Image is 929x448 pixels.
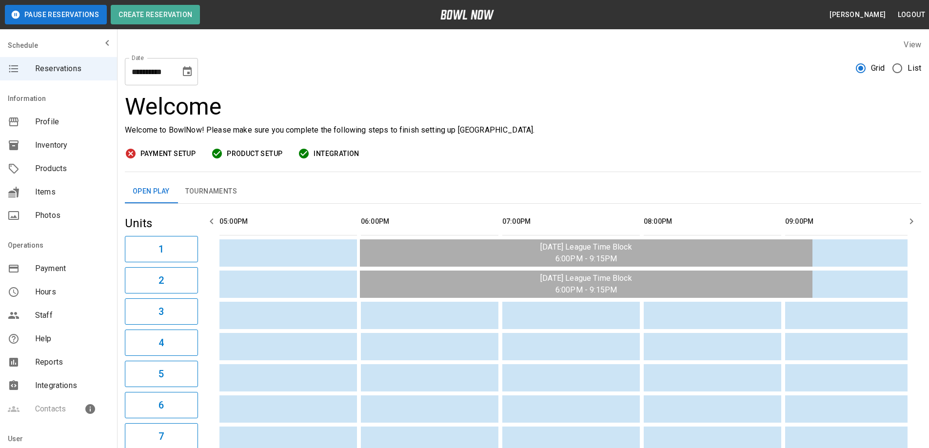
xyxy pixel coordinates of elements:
[644,208,781,235] th: 08:00PM
[894,6,929,24] button: Logout
[35,163,109,175] span: Products
[125,361,198,387] button: 5
[502,208,640,235] th: 07:00PM
[125,298,198,325] button: 3
[140,148,196,160] span: Payment Setup
[35,186,109,198] span: Items
[871,62,885,74] span: Grid
[35,286,109,298] span: Hours
[125,236,198,262] button: 1
[227,148,282,160] span: Product Setup
[125,392,198,418] button: 6
[35,356,109,368] span: Reports
[35,380,109,391] span: Integrations
[440,10,494,19] img: logo
[35,63,109,75] span: Reservations
[125,124,921,136] p: Welcome to BowlNow! Please make sure you complete the following steps to finish setting up [GEOGR...
[158,273,164,288] h6: 2
[826,6,889,24] button: [PERSON_NAME]
[35,139,109,151] span: Inventory
[158,241,164,257] h6: 1
[35,263,109,274] span: Payment
[5,5,107,24] button: Pause Reservations
[35,333,109,345] span: Help
[35,310,109,321] span: Staff
[314,148,359,160] span: Integration
[125,93,921,120] h3: Welcome
[908,62,921,74] span: List
[111,5,200,24] button: Create Reservation
[178,180,245,203] button: Tournaments
[125,215,198,231] h5: Units
[35,116,109,128] span: Profile
[125,267,198,293] button: 2
[219,208,357,235] th: 05:00PM
[158,429,164,444] h6: 7
[158,335,164,351] h6: 4
[125,180,178,203] button: Open Play
[785,208,923,235] th: 09:00PM
[125,330,198,356] button: 4
[178,62,197,81] button: Choose date, selected date is Aug 10, 2025
[158,397,164,413] h6: 6
[35,210,109,221] span: Photos
[158,366,164,382] h6: 5
[125,180,921,203] div: inventory tabs
[904,40,921,49] label: View
[361,208,498,235] th: 06:00PM
[158,304,164,319] h6: 3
